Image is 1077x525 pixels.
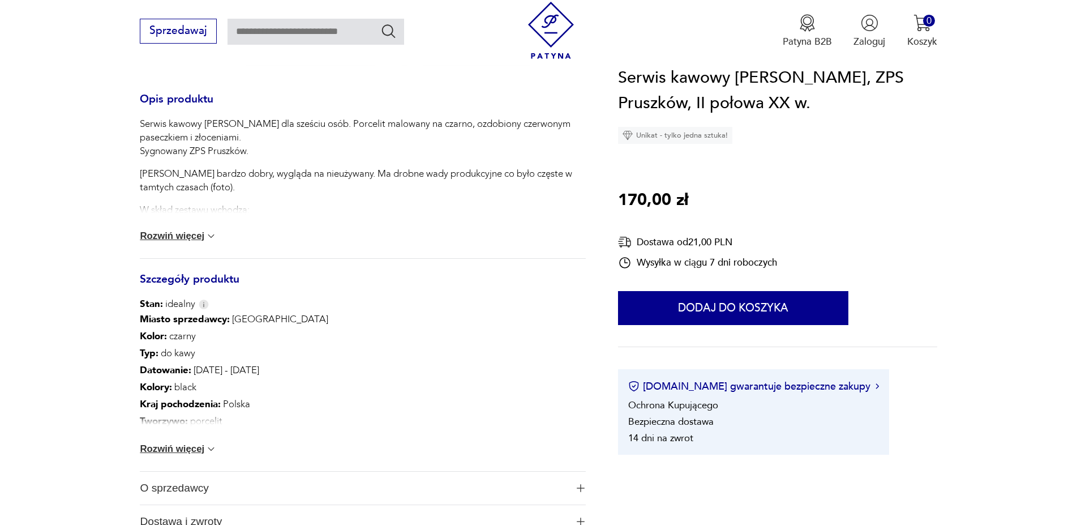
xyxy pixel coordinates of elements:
[140,117,585,158] p: Serwis kawowy [PERSON_NAME] dla sześciu osób. Porcelit malowany na czarno, ozdobiony czerwonym pa...
[522,2,580,59] img: Patyna - sklep z meblami i dekoracjami vintage
[618,256,777,270] div: Wysyłka w ciągu 7 dni roboczych
[140,275,585,298] h3: Szczegóły produktu
[140,311,398,328] p: [GEOGRAPHIC_DATA]
[853,35,885,48] p: Zaloguj
[140,231,217,242] button: Rozwiń więcej
[140,297,195,311] span: idealny
[140,364,191,377] b: Datowanie :
[140,203,585,271] p: W skład zestawu wchodzą: Dzbanek, Cukiernica, 6 filiżanek (poj. 260 ml) 6 spodków.
[907,14,937,48] button: 0Koszyk
[861,14,878,32] img: Ikonka użytkownika
[140,297,163,310] b: Stan:
[205,231,217,242] img: chevron down
[628,379,879,394] button: [DOMAIN_NAME] gwarantuje bezpieczne zakupy
[907,35,937,48] p: Koszyk
[380,23,397,39] button: Szukaj
[140,347,158,360] b: Typ :
[783,14,832,48] a: Ikona medaluPatyna B2B
[799,14,816,32] img: Ikona medalu
[140,27,216,36] a: Sprzedawaj
[140,362,398,379] p: [DATE] - [DATE]
[140,379,398,396] p: black
[199,300,209,309] img: Info icon
[140,472,585,505] button: Ikona plusaO sprzedawcy
[628,399,718,412] li: Ochrona Kupującego
[140,415,188,428] b: Tworzywo :
[140,381,172,394] b: Kolory :
[140,167,585,194] p: [PERSON_NAME] bardzo dobry, wygląda na nieużywany. Ma drobne wady produkcyjne co było częste w ta...
[783,14,832,48] button: Patyna B2B
[913,14,931,32] img: Ikona koszyka
[623,130,633,140] img: Ikona diamentu
[618,291,848,325] button: Dodaj do koszyka
[853,14,885,48] button: Zaloguj
[783,35,832,48] p: Patyna B2B
[923,15,935,27] div: 0
[140,313,230,326] b: Miasto sprzedawcy :
[140,19,216,44] button: Sprzedawaj
[577,484,585,492] img: Ikona plusa
[618,65,937,117] h1: Serwis kawowy [PERSON_NAME], ZPS Pruszków, II połowa XX w.
[140,398,221,411] b: Kraj pochodzenia :
[140,345,398,362] p: do kawy
[140,443,217,455] button: Rozwiń więcej
[628,381,640,392] img: Ikona certyfikatu
[140,396,398,413] p: Polska
[876,384,879,390] img: Ikona strzałki w prawo
[628,432,693,445] li: 14 dni na zwrot
[140,95,585,118] h3: Opis produktu
[140,472,567,505] span: O sprzedawcy
[205,443,217,455] img: chevron down
[618,235,632,249] img: Ikona dostawy
[618,235,777,249] div: Dostawa od 21,00 PLN
[140,413,398,430] p: porcelit
[618,127,732,144] div: Unikat - tylko jedna sztuka!
[140,330,167,343] b: Kolor:
[140,328,398,345] p: czarny
[618,187,688,214] p: 170,00 zł
[628,415,714,428] li: Bezpieczna dostawa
